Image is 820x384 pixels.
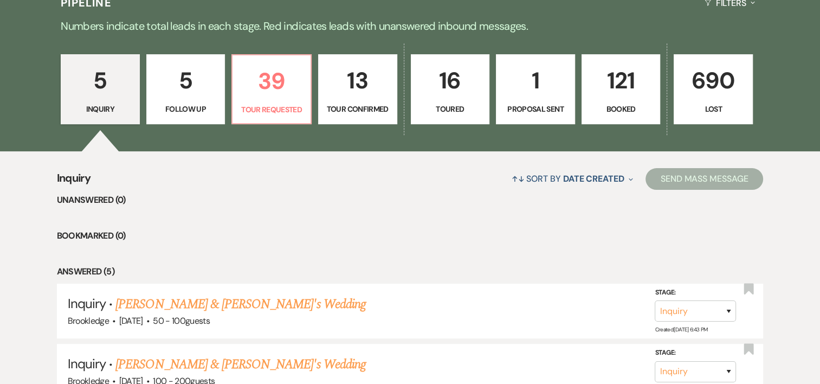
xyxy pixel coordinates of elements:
p: 690 [681,62,746,99]
span: ↑↓ [512,173,525,184]
a: [PERSON_NAME] & [PERSON_NAME]'s Wedding [115,295,366,314]
span: 50 - 100 guests [153,315,210,327]
a: 690Lost [674,54,753,125]
a: 13Tour Confirmed [318,54,397,125]
p: Toured [418,103,483,115]
a: 5Follow Up [146,54,225,125]
label: Stage: [655,287,736,299]
span: Inquiry [68,295,106,312]
p: Booked [589,103,654,115]
a: 5Inquiry [61,54,140,125]
label: Stage: [655,347,736,359]
span: Created: [DATE] 6:43 PM [655,326,707,333]
a: 1Proposal Sent [496,54,575,125]
p: Lost [681,103,746,115]
p: 1 [503,62,568,99]
p: 5 [153,62,218,99]
span: Brookledge [68,315,109,327]
a: 16Toured [411,54,490,125]
button: Send Mass Message [645,168,764,190]
p: Follow Up [153,103,218,115]
li: Bookmarked (0) [57,229,764,243]
a: 121Booked [582,54,661,125]
span: Inquiry [57,170,91,193]
p: 5 [68,62,133,99]
p: 16 [418,62,483,99]
span: Inquiry [68,355,106,372]
p: Tour Confirmed [325,103,390,115]
p: Inquiry [68,103,133,115]
button: Sort By Date Created [507,164,637,193]
p: 39 [239,63,304,99]
li: Answered (5) [57,265,764,279]
p: Proposal Sent [503,103,568,115]
p: 121 [589,62,654,99]
a: [PERSON_NAME] & [PERSON_NAME]'s Wedding [115,355,366,374]
p: Numbers indicate total leads in each stage. Red indicates leads with unanswered inbound messages. [20,17,800,35]
li: Unanswered (0) [57,193,764,207]
span: Date Created [563,173,624,184]
a: 39Tour Requested [231,54,312,125]
span: [DATE] [119,315,143,327]
p: Tour Requested [239,104,304,116]
p: 13 [325,62,390,99]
